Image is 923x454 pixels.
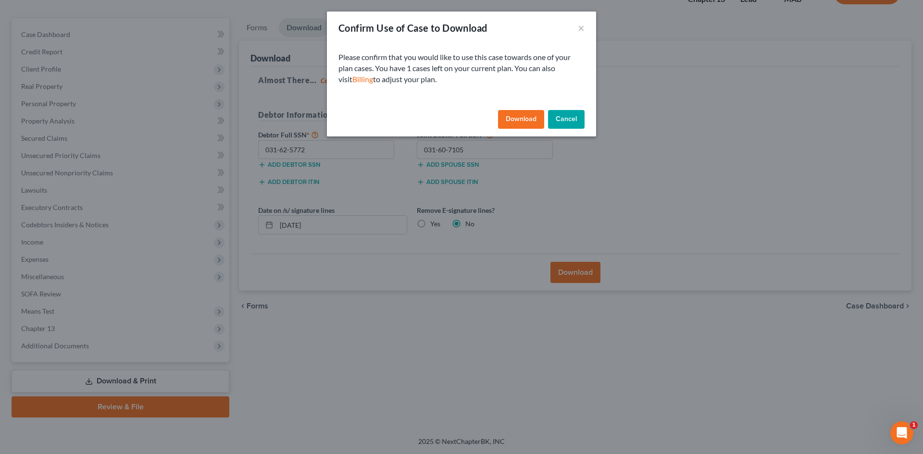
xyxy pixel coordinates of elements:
a: Billing [352,74,373,84]
button: × [578,22,585,34]
iframe: Intercom live chat [890,421,913,444]
button: Download [498,110,544,129]
p: Please confirm that you would like to use this case towards one of your plan cases. You have 1 ca... [338,52,585,85]
button: Cancel [548,110,585,129]
div: Confirm Use of Case to Download [338,21,487,35]
span: 1 [910,421,918,429]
